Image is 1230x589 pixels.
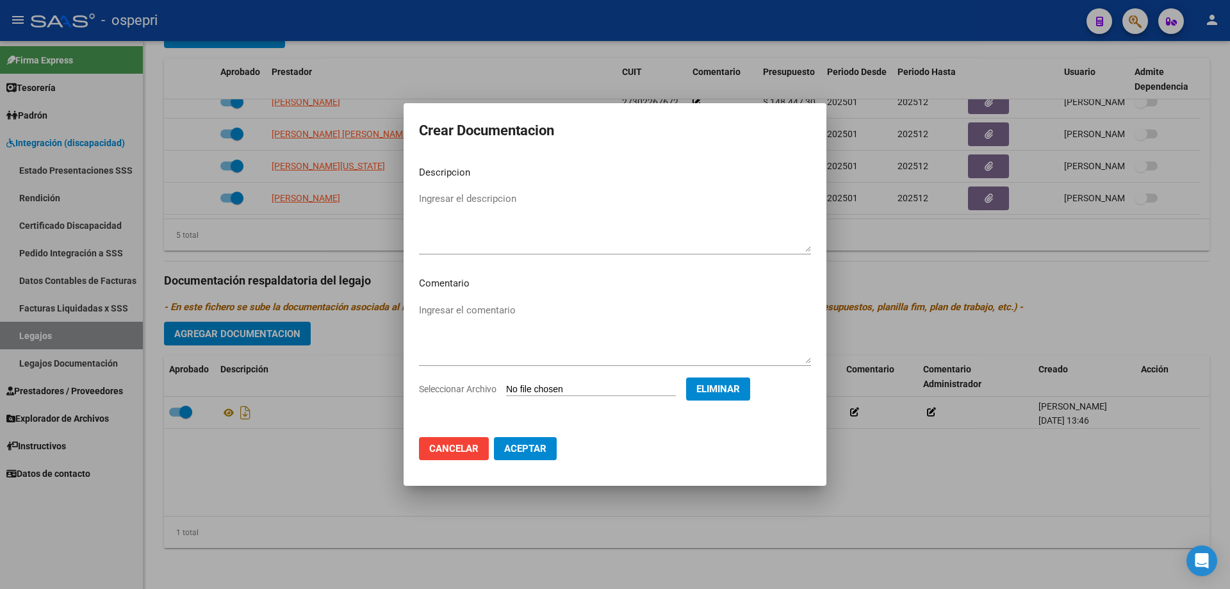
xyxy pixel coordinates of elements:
span: Seleccionar Archivo [419,384,496,394]
p: Comentario [419,276,811,291]
span: Cancelar [429,443,479,454]
h2: Crear Documentacion [419,119,811,143]
button: Aceptar [494,437,557,460]
div: Open Intercom Messenger [1186,545,1217,576]
button: Eliminar [686,377,750,401]
span: Aceptar [504,443,546,454]
p: Descripcion [419,165,811,180]
span: Eliminar [696,383,740,395]
button: Cancelar [419,437,489,460]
